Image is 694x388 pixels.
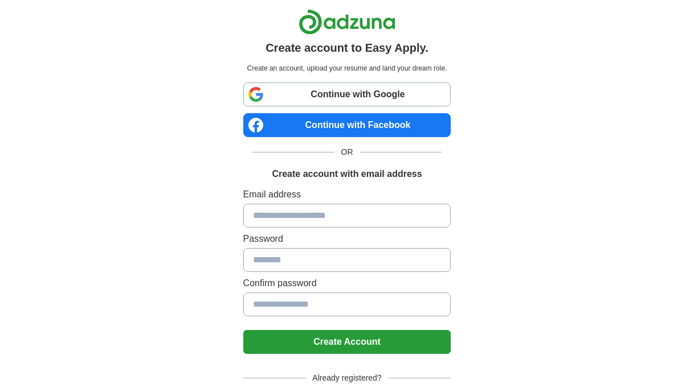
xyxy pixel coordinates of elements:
a: Continue with Facebook [243,113,451,137]
span: OR [334,146,360,158]
h1: Create account to Easy Apply. [266,39,428,56]
img: Adzuna logo [299,9,395,35]
button: Create Account [243,330,451,354]
label: Confirm password [243,276,451,290]
p: Create an account, upload your resume and land your dream role. [246,63,449,73]
a: Continue with Google [243,82,451,106]
span: Already registered? [305,372,388,384]
label: Email address [243,188,451,201]
h1: Create account with email address [272,167,422,181]
label: Password [243,232,451,246]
